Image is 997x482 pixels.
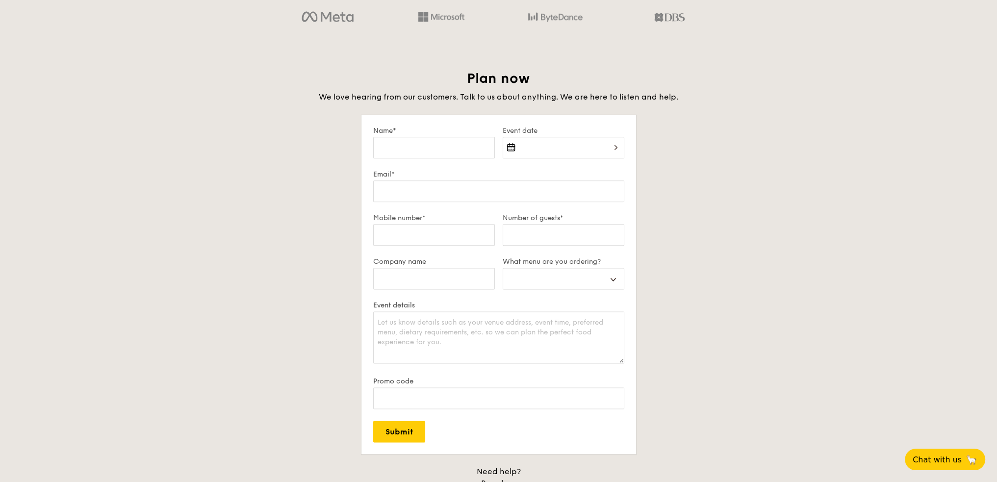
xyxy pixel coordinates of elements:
[373,377,624,385] label: Promo code
[905,449,985,470] button: Chat with us🦙
[503,127,624,135] label: Event date
[467,70,530,87] span: Plan now
[319,92,678,101] span: We love hearing from our customers. Talk to us about anything. We are here to listen and help.
[373,311,624,363] textarea: Let us know details such as your venue address, event time, preferred menu, dietary requirements,...
[302,9,353,25] img: meta.d311700b.png
[503,257,624,266] label: What menu are you ordering?
[373,421,425,442] input: Submit
[373,301,624,309] label: Event details
[373,214,495,222] label: Mobile number*
[373,127,495,135] label: Name*
[373,170,624,178] label: Email*
[966,454,977,465] span: 🦙
[373,257,495,266] label: Company name
[418,12,464,22] img: Hd4TfVa7bNwuIo1gAAAAASUVORK5CYII=
[913,455,962,464] span: Chat with us
[528,9,583,25] img: bytedance.dc5c0c88.png
[503,214,624,222] label: Number of guests*
[654,9,684,25] img: dbs.a5bdd427.png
